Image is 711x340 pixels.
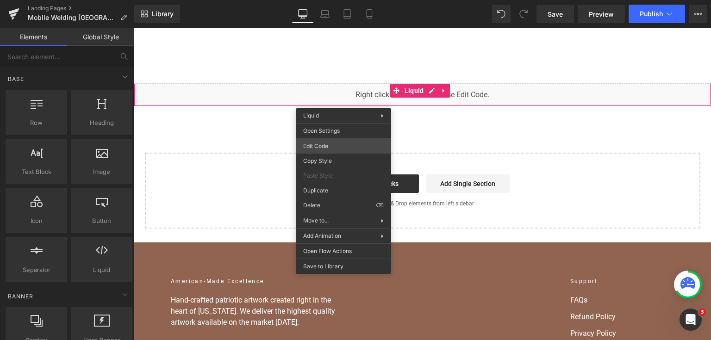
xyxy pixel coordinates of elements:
[303,142,384,150] span: Edit Code
[437,300,540,311] a: Privacy Policy
[268,56,293,70] span: Liquid
[437,284,540,295] a: Refund Policy
[640,10,663,18] span: Publish
[37,249,213,258] h2: American-Made Excellence
[292,5,314,23] a: Desktop
[358,5,380,23] a: Mobile
[548,9,563,19] span: Save
[37,267,213,300] p: Hand-crafted patriotic artwork created right in the heart of [US_STATE]. We deliver the highest q...
[74,216,130,226] span: Button
[7,74,25,83] span: Base
[578,5,625,23] a: Preview
[28,14,117,21] span: Mobile Welding [GEOGRAPHIC_DATA]
[336,5,358,23] a: Tablet
[134,5,180,23] a: New Library
[152,10,174,18] span: Library
[8,118,64,128] span: Row
[514,5,533,23] button: Redo
[437,267,540,278] a: FAQs
[314,5,336,23] a: Laptop
[8,167,64,177] span: Text Block
[303,247,384,255] span: Open Flow Actions
[303,127,384,135] span: Open Settings
[303,186,384,195] span: Duplicate
[376,201,384,210] span: ⌫
[589,9,614,19] span: Preview
[7,292,34,301] span: Banner
[699,309,706,316] span: 3
[74,167,130,177] span: Image
[689,5,707,23] button: More
[303,172,384,180] span: Paste Style
[680,309,702,331] iframe: Intercom live chat
[74,118,130,128] span: Heading
[303,112,319,119] span: Liquid
[303,201,376,210] span: Delete
[305,56,317,70] a: Expand / Collapse
[303,157,384,165] span: Copy Style
[67,28,134,46] a: Global Style
[8,216,64,226] span: Icon
[437,249,540,258] h2: Support
[492,5,511,23] button: Undo
[303,262,384,271] span: Save to Library
[74,265,130,275] span: Liquid
[303,216,381,225] span: Move to...
[202,147,285,165] a: Explore Blocks
[28,5,134,12] a: Landing Pages
[629,5,685,23] button: Publish
[293,147,376,165] a: Add Single Section
[8,265,64,275] span: Separator
[303,232,381,240] span: Add Animation
[26,173,552,179] p: or Drag & Drop elements from left sidebar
